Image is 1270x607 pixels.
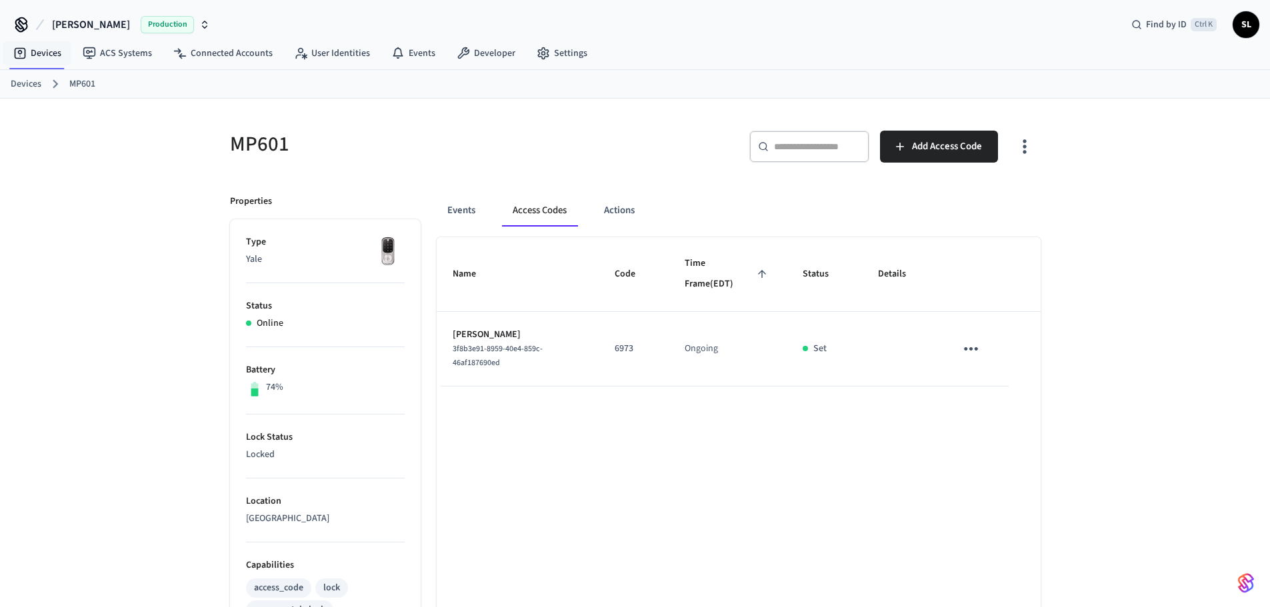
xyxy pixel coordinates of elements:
a: Settings [526,41,598,65]
button: Actions [593,195,645,227]
span: Status [803,264,846,285]
p: 74% [266,380,283,394]
a: Developer [446,41,526,65]
p: Online [257,316,283,330]
img: SeamLogoGradient.69752ec5.svg [1238,572,1254,594]
p: Status [246,299,405,313]
img: Yale Assure Touchscreen Wifi Smart Lock, Satin Nickel, Front [371,235,405,269]
h5: MP601 [230,131,627,158]
a: MP601 [69,77,95,91]
td: Ongoing [669,312,787,386]
p: Properties [230,195,272,209]
p: Battery [246,363,405,377]
a: Devices [3,41,72,65]
a: User Identities [283,41,381,65]
span: Production [141,16,194,33]
span: Time Frame(EDT) [685,253,771,295]
span: [PERSON_NAME] [52,17,130,33]
span: SL [1234,13,1258,37]
span: Ctrl K [1191,18,1217,31]
button: Access Codes [502,195,577,227]
p: Set [813,342,827,356]
span: Details [878,264,923,285]
p: 6973 [615,342,653,356]
p: Location [246,494,405,508]
a: Devices [11,77,41,91]
a: ACS Systems [72,41,163,65]
span: Find by ID [1146,18,1187,31]
p: [PERSON_NAME] [453,328,583,342]
div: ant example [437,195,1041,227]
div: access_code [254,581,303,595]
span: Code [615,264,653,285]
a: Connected Accounts [163,41,283,65]
p: Yale [246,253,405,267]
p: Capabilities [246,558,405,572]
button: Add Access Code [880,131,998,163]
span: Add Access Code [912,138,982,155]
table: sticky table [437,237,1041,386]
p: [GEOGRAPHIC_DATA] [246,512,405,526]
p: Lock Status [246,430,405,444]
p: Locked [246,448,405,462]
p: Type [246,235,405,249]
button: Events [437,195,486,227]
a: Events [381,41,446,65]
div: Find by IDCtrl K [1121,13,1227,37]
button: SL [1233,11,1259,38]
div: lock [323,581,340,595]
span: Name [453,264,493,285]
span: 3f8b3e91-8959-40e4-859c-46af187690ed [453,343,543,368]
